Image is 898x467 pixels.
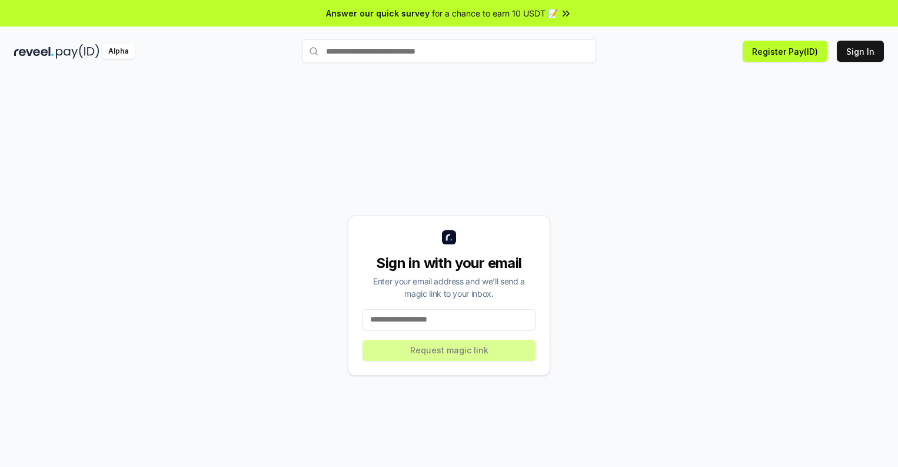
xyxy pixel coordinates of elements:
img: logo_small [442,230,456,244]
img: pay_id [56,44,99,59]
img: reveel_dark [14,44,54,59]
span: Answer our quick survey [326,7,430,19]
div: Enter your email address and we’ll send a magic link to your inbox. [362,275,536,300]
span: for a chance to earn 10 USDT 📝 [432,7,558,19]
div: Sign in with your email [362,254,536,273]
div: Alpha [102,44,135,59]
button: Register Pay(ID) [743,41,827,62]
button: Sign In [837,41,884,62]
